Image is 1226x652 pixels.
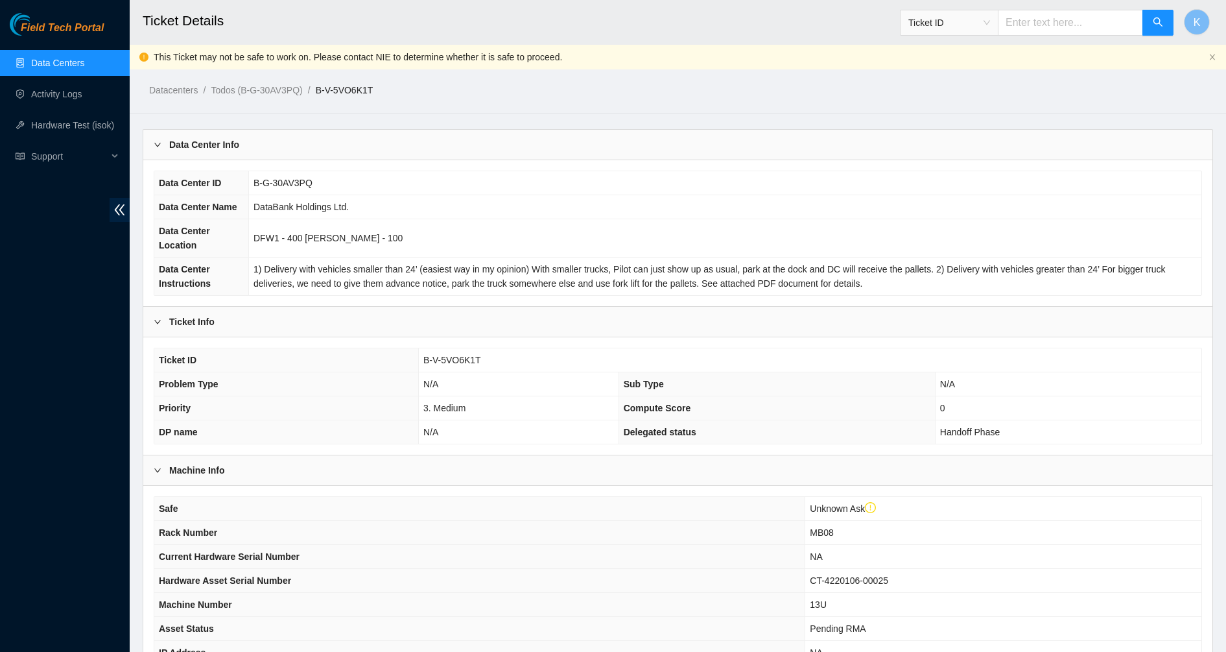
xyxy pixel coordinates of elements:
[31,120,114,130] a: Hardware Test (isok)
[159,527,217,538] span: Rack Number
[143,307,1212,337] div: Ticket Info
[159,226,210,250] span: Data Center Location
[940,403,945,413] span: 0
[31,89,82,99] a: Activity Logs
[253,202,349,212] span: DataBank Holdings Ltd.
[624,379,664,389] span: Sub Type
[159,623,214,634] span: Asset Status
[810,551,822,562] span: NA
[624,427,696,437] span: Delegated status
[159,551,300,562] span: Current Hardware Serial Number
[253,178,312,188] span: B-G-30AV3PQ
[31,143,108,169] span: Support
[810,575,888,586] span: CT-4220106-00025
[159,575,291,586] span: Hardware Asset Serial Number
[940,427,1000,437] span: Handoff Phase
[810,623,866,634] span: Pending RMA
[1142,10,1173,36] button: search
[865,502,877,514] span: exclamation-circle
[810,527,834,538] span: MB08
[159,599,232,610] span: Machine Number
[423,379,438,389] span: N/A
[253,264,1166,289] span: 1) Delivery with vehicles smaller than 24’ (easiest way in my opinion) With smaller trucks, Pilot...
[159,264,211,289] span: Data Center Instructions
[169,138,239,152] b: Data Center Info
[159,178,221,188] span: Data Center ID
[159,503,178,514] span: Safe
[21,22,104,34] span: Field Tech Portal
[940,379,955,389] span: N/A
[423,403,466,413] span: 3. Medium
[1194,14,1201,30] span: K
[211,85,302,95] a: Todos (B-G-30AV3PQ)
[169,463,225,477] b: Machine Info
[624,403,690,413] span: Compute Score
[169,315,215,329] b: Ticket Info
[143,130,1212,160] div: Data Center Info
[143,455,1212,485] div: Machine Info
[10,23,104,40] a: Akamai TechnologiesField Tech Portal
[154,466,161,474] span: right
[998,10,1143,36] input: Enter text here...
[253,233,403,243] span: DFW1 - 400 [PERSON_NAME] - 100
[159,403,191,413] span: Priority
[31,58,84,68] a: Data Centers
[1153,17,1163,29] span: search
[1208,53,1216,61] span: close
[1208,53,1216,62] button: close
[810,503,876,514] span: Unknown Ask
[16,152,25,161] span: read
[159,202,237,212] span: Data Center Name
[154,141,161,149] span: right
[810,599,827,610] span: 13U
[110,198,130,222] span: double-left
[10,13,65,36] img: Akamai Technologies
[308,85,311,95] span: /
[149,85,198,95] a: Datacenters
[159,379,218,389] span: Problem Type
[203,85,206,95] span: /
[423,427,438,437] span: N/A
[316,85,373,95] a: B-V-5VO6K1T
[423,355,481,365] span: B-V-5VO6K1T
[159,355,196,365] span: Ticket ID
[908,13,990,32] span: Ticket ID
[154,318,161,326] span: right
[1184,9,1210,35] button: K
[159,427,198,437] span: DP name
